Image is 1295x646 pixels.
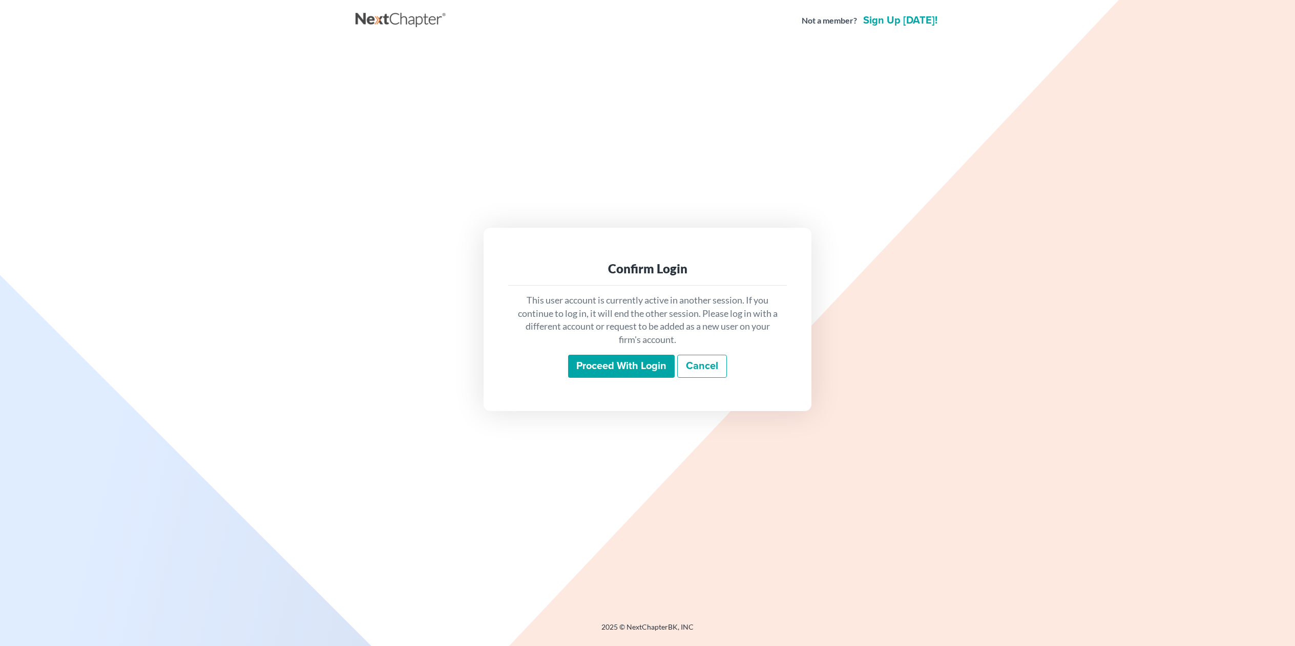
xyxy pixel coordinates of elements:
[356,622,939,640] div: 2025 © NextChapterBK, INC
[861,15,939,26] a: Sign up [DATE]!
[677,355,727,378] a: Cancel
[516,294,779,347] p: This user account is currently active in another session. If you continue to log in, it will end ...
[802,15,857,27] strong: Not a member?
[568,355,675,378] input: Proceed with login
[516,261,779,277] div: Confirm Login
